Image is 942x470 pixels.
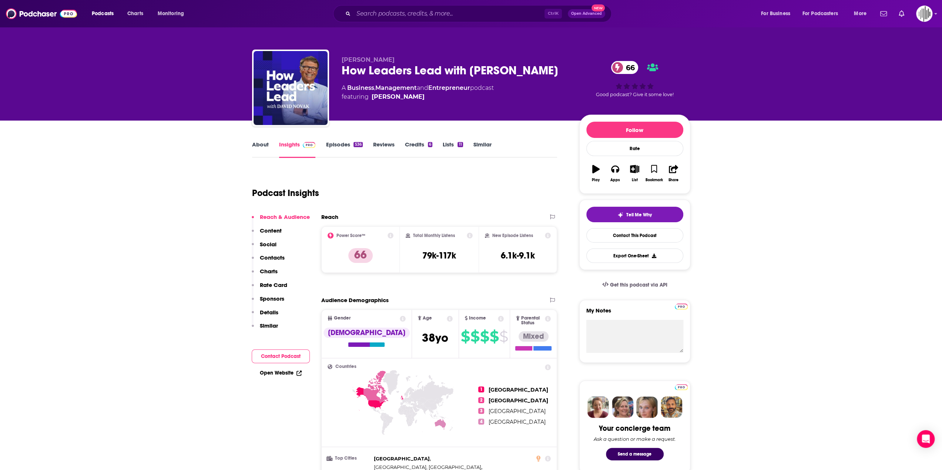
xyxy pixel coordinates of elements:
[423,316,432,321] span: Age
[519,331,549,342] div: Mixed
[252,241,276,254] button: Social
[260,268,278,275] p: Charts
[587,396,609,418] img: Sydney Profile
[480,331,489,342] span: $
[490,331,499,342] span: $
[260,227,282,234] p: Content
[591,4,605,11] span: New
[252,187,319,199] h1: Podcast Insights
[610,178,620,182] div: Apps
[586,160,606,187] button: Play
[618,61,638,74] span: 66
[644,160,664,187] button: Bookmark
[158,9,184,19] span: Monitoring
[353,8,544,20] input: Search podcasts, credits, & more...
[478,408,484,414] span: 3
[457,142,463,147] div: 11
[626,212,652,218] span: Tell Me Why
[374,456,430,461] span: [GEOGRAPHIC_DATA]
[260,254,285,261] p: Contacts
[252,349,310,363] button: Contact Podcast
[489,408,545,415] span: [GEOGRAPHIC_DATA]
[252,141,269,158] a: About
[877,7,890,20] a: Show notifications dropdown
[373,141,395,158] a: Reviews
[372,92,425,101] a: David Novak
[568,9,605,18] button: Open AdvancedNew
[443,141,463,158] a: Lists11
[596,276,673,294] a: Get this podcast via API
[342,92,494,101] span: featuring
[428,142,432,147] div: 6
[303,142,316,148] img: Podchaser Pro
[916,6,932,22] img: User Profile
[675,304,688,310] img: Podchaser Pro
[917,430,935,448] div: Open Intercom Messenger
[347,84,374,91] a: Business
[761,9,790,19] span: For Business
[611,61,638,74] a: 66
[501,250,535,261] h3: 6.1k-9.1k
[87,8,123,20] button: open menu
[661,396,682,418] img: Jon Profile
[335,364,356,369] span: Countries
[260,281,287,288] p: Rate Card
[571,12,602,16] span: Open Advanced
[594,436,676,442] div: Ask a question or make a request.
[260,295,284,302] p: Sponsors
[252,213,310,227] button: Reach & Audience
[254,51,328,125] img: How Leaders Lead with David Novak
[336,233,365,238] h2: Power Score™
[586,122,683,138] button: Follow
[632,178,638,182] div: List
[252,227,282,241] button: Content
[342,84,494,101] div: A podcast
[260,370,302,376] a: Open Website
[375,84,417,91] a: Management
[340,5,618,22] div: Search podcasts, credits, & more...
[596,92,674,97] span: Good podcast? Give it some love!
[668,178,678,182] div: Share
[489,419,545,425] span: [GEOGRAPHIC_DATA]
[469,316,486,321] span: Income
[92,9,114,19] span: Podcasts
[489,397,548,404] span: [GEOGRAPHIC_DATA]
[279,141,316,158] a: InsightsPodchaser Pro
[428,84,470,91] a: Entrepreneur
[252,281,287,295] button: Rate Card
[802,9,838,19] span: For Podcasters
[123,8,148,20] a: Charts
[916,6,932,22] span: Logged in as gpg2
[612,396,633,418] img: Barbara Profile
[492,233,533,238] h2: New Episode Listens
[6,7,77,21] img: Podchaser - Follow, Share and Rate Podcasts
[625,160,644,187] button: List
[417,84,428,91] span: and
[260,241,276,248] p: Social
[342,56,395,63] span: [PERSON_NAME]
[478,397,484,403] span: 2
[599,424,670,433] div: Your concierge team
[617,212,623,218] img: tell me why sparkle
[586,228,683,243] a: Contact This Podcast
[606,448,664,460] button: Send a message
[152,8,194,20] button: open menu
[334,316,351,321] span: Gender
[499,331,508,342] span: $
[798,8,849,20] button: open menu
[252,254,285,268] button: Contacts
[252,322,278,336] button: Similar
[849,8,876,20] button: open menu
[326,141,362,158] a: Episodes536
[636,396,658,418] img: Jules Profile
[664,160,683,187] button: Share
[461,331,470,342] span: $
[606,160,625,187] button: Apps
[321,213,338,220] h2: Reach
[675,383,688,390] a: Pro website
[413,233,455,238] h2: Total Monthly Listens
[260,213,310,220] p: Reach & Audience
[916,6,932,22] button: Show profile menu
